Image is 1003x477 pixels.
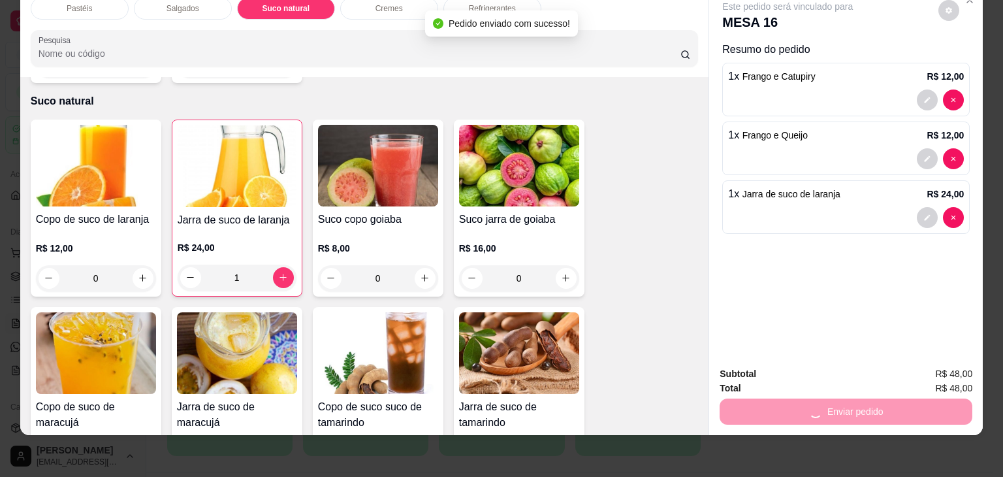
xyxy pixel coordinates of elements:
p: R$ 16,00 [459,242,579,255]
p: Resumo do pedido [722,42,970,58]
h4: Jarra de suco de laranja [178,212,296,228]
p: 1 x [728,69,815,84]
strong: Subtotal [720,369,756,379]
p: Cremes [375,3,403,14]
button: decrease-product-quantity [39,268,59,289]
p: 1 x [728,127,808,143]
p: Pastéis [67,3,92,14]
p: R$ 8,00 [318,242,438,255]
p: R$ 12,00 [927,129,964,142]
span: Pedido enviado com sucesso! [449,18,570,29]
img: product-image [36,125,156,206]
button: increase-product-quantity [556,268,577,289]
span: R$ 48,00 [935,367,972,381]
p: R$ 24,00 [927,188,964,201]
img: product-image [459,125,579,206]
span: check-circle [433,18,443,29]
img: product-image [178,125,296,207]
h4: Copo de suco de laranja [36,212,156,227]
p: Salgados [167,3,199,14]
button: decrease-product-quantity [917,90,938,110]
strong: Total [720,383,740,393]
p: R$ 12,00 [927,70,964,83]
span: Frango e Queijo [742,130,808,140]
input: Pesquisa [39,47,680,60]
h4: Suco jarra de goiaba [459,212,579,227]
h4: Copo de suco de maracujá [36,399,156,431]
span: Jarra de suco de laranja [742,189,840,199]
button: decrease-product-quantity [943,148,964,169]
span: Frango e Catupiry [742,71,816,82]
button: decrease-product-quantity [180,267,201,288]
span: R$ 48,00 [935,381,972,395]
button: decrease-product-quantity [917,148,938,169]
p: R$ 12,00 [36,242,156,255]
button: decrease-product-quantity [943,90,964,110]
p: 1 x [728,186,840,202]
h4: Copo de suco suco de tamarindo [318,399,438,431]
button: increase-product-quantity [415,268,436,289]
img: product-image [318,125,438,206]
h4: Jarra de suco de tamarindo [459,399,579,431]
button: decrease-product-quantity [462,268,483,289]
p: Suco natural [262,3,310,14]
img: product-image [177,312,297,394]
p: Refrigerantes [469,3,516,14]
button: increase-product-quantity [133,268,153,289]
p: Suco natural [31,93,699,109]
h4: Jarra de suco de maracujá [177,399,297,431]
button: decrease-product-quantity [943,207,964,228]
p: R$ 24,00 [178,241,296,254]
img: product-image [459,312,579,394]
h4: Suco copo goiaba [318,212,438,227]
p: MESA 16 [722,13,853,31]
label: Pesquisa [39,35,75,46]
img: product-image [318,312,438,394]
img: product-image [36,312,156,394]
button: decrease-product-quantity [321,268,342,289]
button: increase-product-quantity [273,267,294,288]
button: decrease-product-quantity [917,207,938,228]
